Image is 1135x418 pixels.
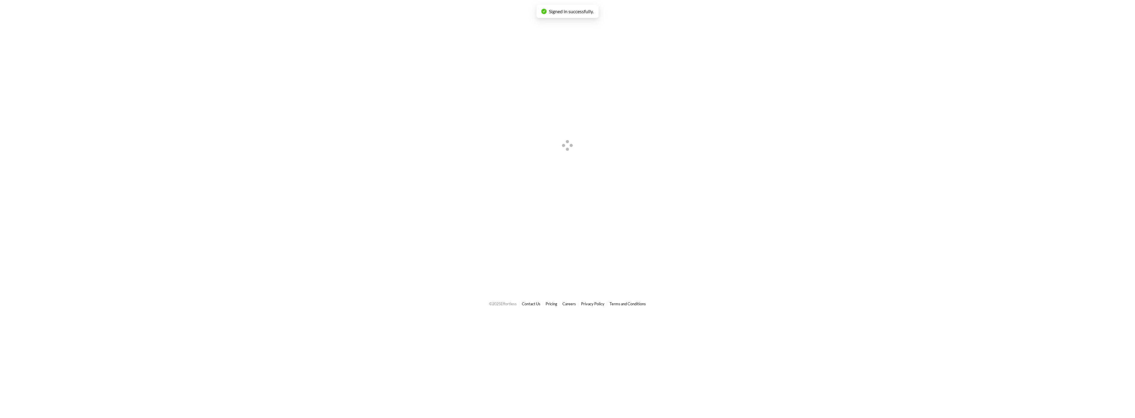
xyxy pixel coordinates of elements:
[489,301,517,306] span: © 2025 Effortless
[522,301,540,306] a: Contact Us
[581,301,604,306] a: Privacy Policy
[546,301,557,306] a: Pricing
[541,9,547,14] span: check-circle
[562,301,576,306] a: Careers
[549,8,594,14] span: Signed in successfully.
[610,301,646,306] a: Terms and Conditions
